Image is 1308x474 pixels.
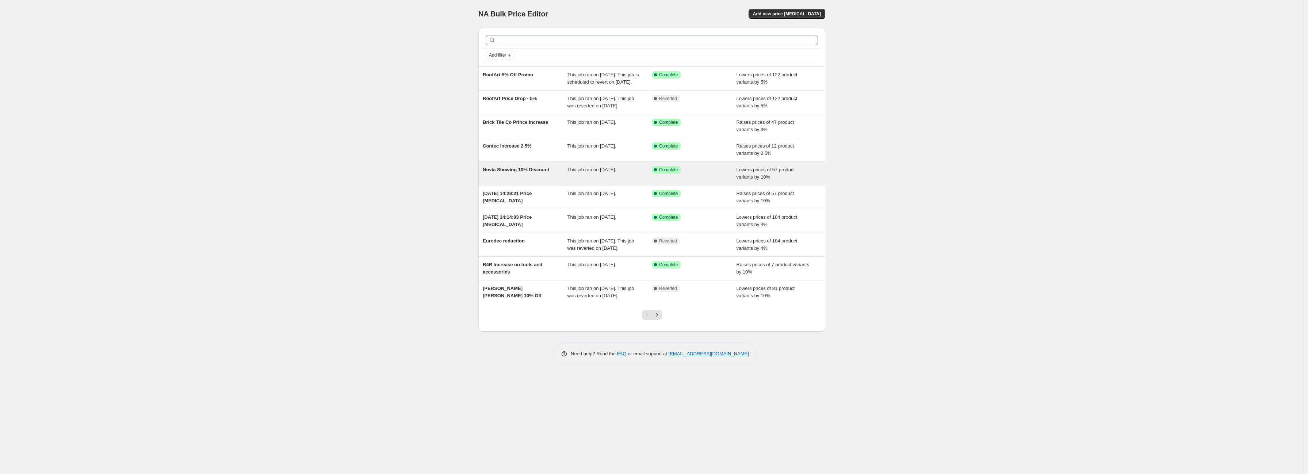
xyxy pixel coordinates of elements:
[567,167,616,172] span: This job ran on [DATE].
[483,262,542,275] span: R4R Increase on tools and accessories
[659,286,677,291] span: Reverted
[659,262,678,268] span: Complete
[659,72,678,78] span: Complete
[486,51,515,60] button: Add filter
[669,351,749,356] a: [EMAIL_ADDRESS][DOMAIN_NAME]
[483,96,537,101] span: RoofArt Price Drop - 5%
[659,167,678,173] span: Complete
[567,191,616,196] span: This job ran on [DATE].
[483,286,542,298] span: [PERSON_NAME] [PERSON_NAME] 10% Off
[659,214,678,220] span: Complete
[659,143,678,149] span: Complete
[567,214,616,220] span: This job ran on [DATE].
[567,286,634,298] span: This job ran on [DATE]. This job was reverted on [DATE].
[737,262,809,275] span: Raises prices of 7 product variants by 10%
[737,143,794,156] span: Raises prices of 12 product variants by 2.5%
[489,52,506,58] span: Add filter
[737,214,798,227] span: Lowers prices of 184 product variants by 4%
[753,11,821,17] span: Add new price [MEDICAL_DATA]
[737,96,798,108] span: Lowers prices of 122 product variants by 5%
[737,72,798,85] span: Lowers prices of 122 product variants by 5%
[483,238,525,244] span: Eurodec reduction
[737,238,798,251] span: Lowers prices of 184 product variants by 4%
[659,96,677,102] span: Reverted
[483,143,532,149] span: Contec Increase 2.5%
[567,143,616,149] span: This job ran on [DATE].
[642,310,662,320] nav: Pagination
[652,310,662,320] button: Next
[478,10,548,18] span: NA Bulk Price Editor
[483,214,532,227] span: [DATE] 14:14:03 Price [MEDICAL_DATA]
[737,286,795,298] span: Lowers prices of 81 product variants by 10%
[483,167,549,172] span: Novia Showing 10% Discount
[567,96,634,108] span: This job ran on [DATE]. This job was reverted on [DATE].
[483,119,548,125] span: Brick Tile Co Prince Increase
[483,191,532,203] span: [DATE] 14:29:21 Price [MEDICAL_DATA]
[617,351,627,356] a: FAQ
[737,119,794,132] span: Raises prices of 47 product variants by 3%
[749,9,825,19] button: Add new price [MEDICAL_DATA]
[737,191,794,203] span: Raises prices of 57 product variants by 10%
[659,238,677,244] span: Reverted
[567,262,616,267] span: This job ran on [DATE].
[567,238,634,251] span: This job ran on [DATE]. This job was reverted on [DATE].
[571,351,617,356] span: Need help? Read the
[737,167,795,180] span: Lowers prices of 57 product variants by 10%
[659,119,678,125] span: Complete
[567,72,639,85] span: This job ran on [DATE]. This job is scheduled to revert on [DATE].
[567,119,616,125] span: This job ran on [DATE].
[627,351,669,356] span: or email support at
[483,72,533,77] span: RoofArt 5% Off Promo
[659,191,678,196] span: Complete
